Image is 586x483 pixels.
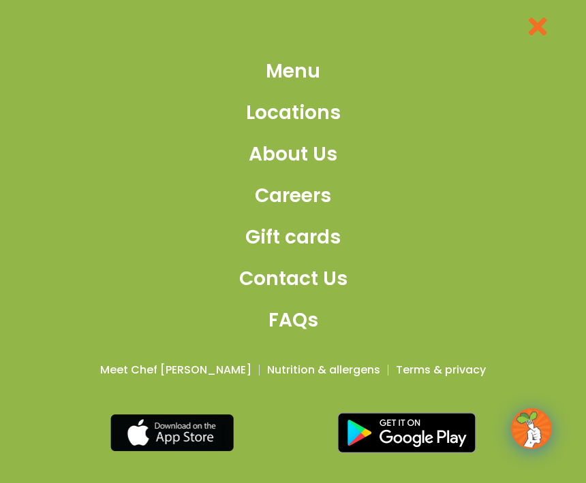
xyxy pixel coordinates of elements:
span: FAQs [268,306,318,335]
a: About Us [239,140,348,169]
span: Careers [255,182,331,210]
a: Meet Chef [PERSON_NAME] [100,362,251,378]
span: Gift cards [245,223,341,252]
span: About Us [249,140,337,169]
a: FAQs [239,306,348,335]
a: Menu [239,57,348,86]
span: Locations [246,99,341,127]
span: Menu [266,57,320,86]
a: Nutrition & allergens [267,362,380,378]
a: Careers [239,182,348,210]
a: Terms & privacy [396,362,486,378]
img: wpChatIcon [512,410,551,448]
a: Locations [239,99,348,127]
img: google_play [337,412,476,453]
img: appstore [110,412,234,453]
a: Contact Us [239,265,348,293]
a: Gift cards [239,223,348,252]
